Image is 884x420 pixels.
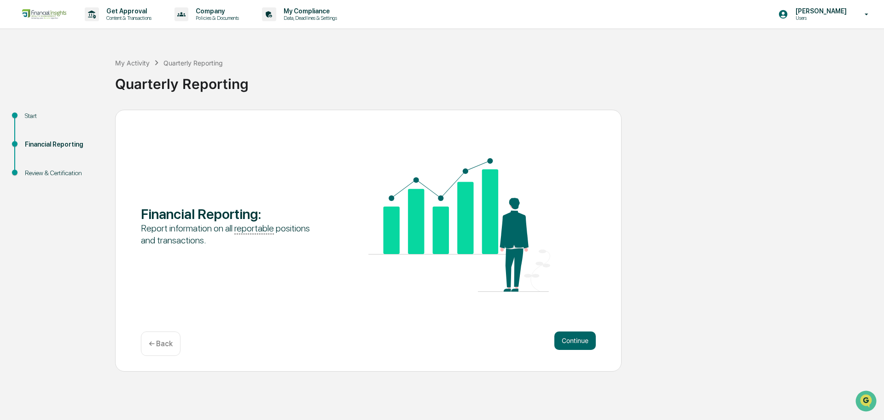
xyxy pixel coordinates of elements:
p: Content & Transactions [99,15,156,21]
a: Powered byPylon [65,215,111,222]
p: Users [788,15,851,21]
p: Policies & Documents [188,15,244,21]
p: Data, Deadlines & Settings [276,15,342,21]
p: How can we help? [9,78,168,93]
u: reportable [234,223,274,234]
p: [PERSON_NAME] [788,7,851,15]
div: Financial Reporting : [141,206,323,222]
button: Continue [554,331,596,350]
a: 🔎Data Lookup [6,189,62,206]
div: Quarterly Reporting [115,68,879,92]
img: 1746055101610-c473b297-6a78-478c-a979-82029cc54cd1 [9,130,26,146]
span: Pylon [92,215,111,222]
div: My Activity [115,59,150,67]
div: We're available if you need us! [31,139,116,146]
span: Preclearance [18,175,59,184]
img: logo [22,9,66,19]
img: Greenboard [9,51,28,69]
span: Data Lookup [18,193,58,202]
p: My Compliance [276,7,342,15]
a: 🗄️Attestations [63,172,118,188]
div: Start [25,111,100,121]
div: 🖐️ [9,176,17,183]
p: Get Approval [99,7,156,15]
div: 🔎 [9,194,17,201]
p: ← Back [149,339,173,348]
div: Quarterly Reporting [163,59,223,67]
button: Start new chat [157,132,168,143]
div: Report information on all positions and transactions. [141,222,323,246]
iframe: Open customer support [855,390,879,414]
div: 🗄️ [67,176,74,183]
div: Financial Reporting [25,140,100,149]
div: Review & Certification [25,168,100,178]
div: Start new chat [31,130,151,139]
span: Attestations [76,175,114,184]
p: Company [188,7,244,15]
img: Financial Reporting [368,158,550,292]
a: 🖐️Preclearance [6,172,63,188]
